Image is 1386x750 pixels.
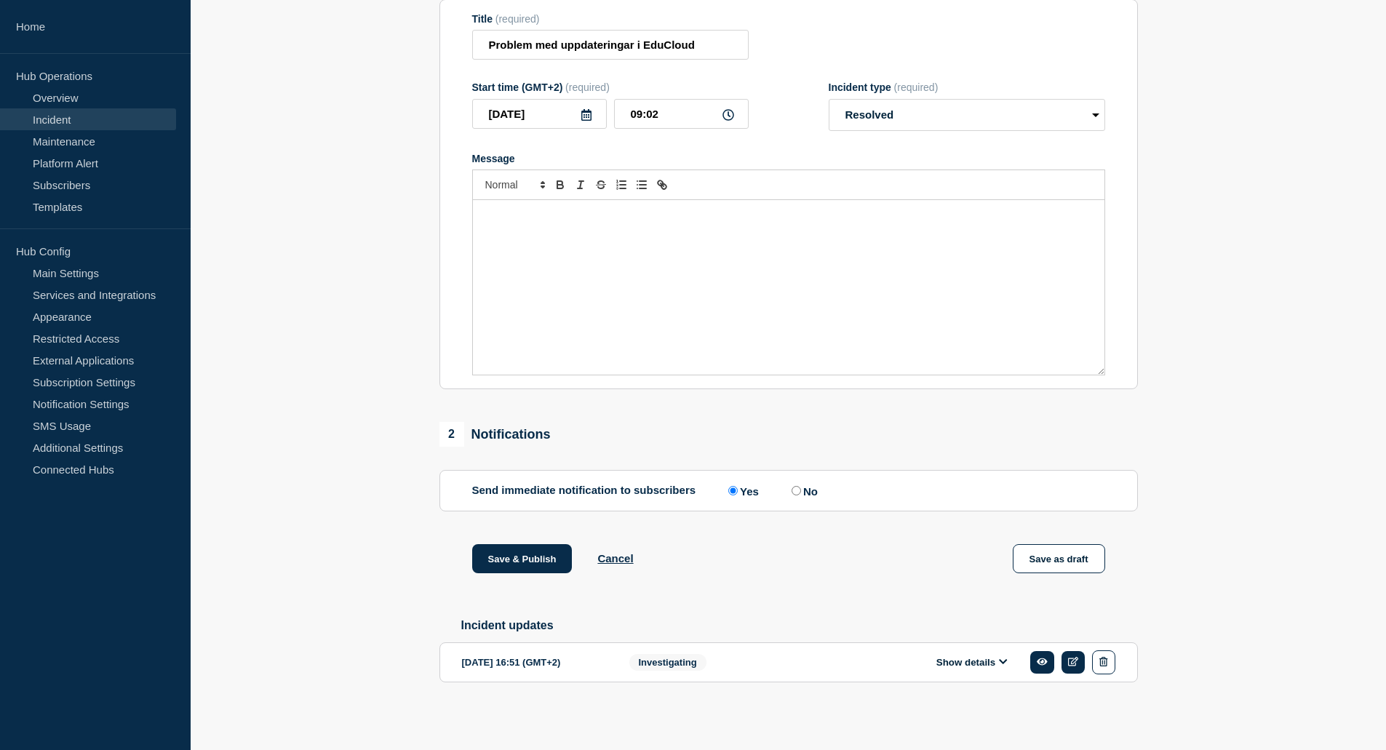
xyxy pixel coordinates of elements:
[550,176,570,194] button: Toggle bold text
[829,81,1105,93] div: Incident type
[462,650,608,674] div: [DATE] 16:51 (GMT+2)
[472,81,749,93] div: Start time (GMT+2)
[725,484,759,498] label: Yes
[472,30,749,60] input: Title
[472,153,1105,164] div: Message
[461,619,1138,632] h2: Incident updates
[629,654,706,671] span: Investigating
[570,176,591,194] button: Toggle italic text
[652,176,672,194] button: Toggle link
[829,99,1105,131] select: Incident type
[611,176,632,194] button: Toggle ordered list
[788,484,818,498] label: No
[728,486,738,495] input: Yes
[932,656,1012,669] button: Show details
[473,200,1104,375] div: Message
[439,422,551,447] div: Notifications
[792,486,801,495] input: No
[472,13,749,25] div: Title
[472,544,573,573] button: Save & Publish
[472,484,696,498] p: Send immediate notification to subscribers
[495,13,540,25] span: (required)
[565,81,610,93] span: (required)
[597,552,633,565] button: Cancel
[1013,544,1105,573] button: Save as draft
[439,422,464,447] span: 2
[894,81,939,93] span: (required)
[479,176,550,194] span: Font size
[591,176,611,194] button: Toggle strikethrough text
[614,99,749,129] input: HH:MM
[632,176,652,194] button: Toggle bulleted list
[472,99,607,129] input: YYYY-MM-DD
[472,484,1105,498] div: Send immediate notification to subscribers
